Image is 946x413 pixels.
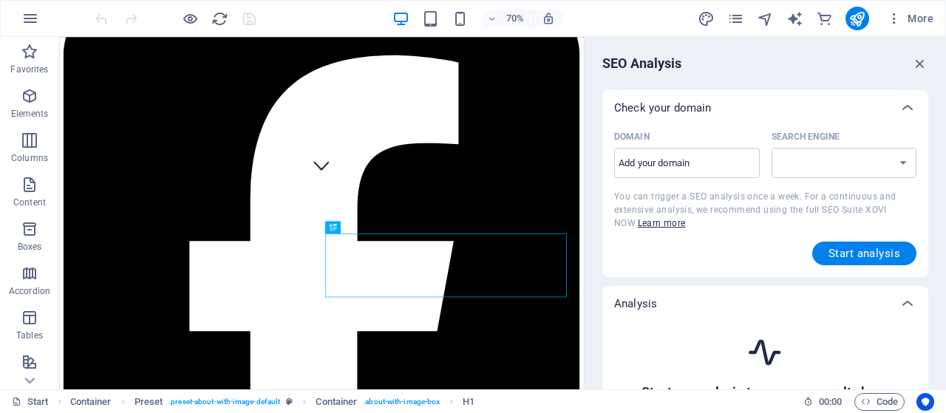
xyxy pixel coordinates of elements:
[602,90,928,126] div: Check your domain
[602,126,928,277] div: Check your domain
[16,330,43,341] p: Tables
[854,393,905,411] button: Code
[614,151,760,175] input: Domain
[828,248,900,259] span: Start analysis
[12,393,49,411] a: Click to cancel selection. Double-click to open Pages
[11,108,49,120] p: Elements
[757,10,775,27] button: navigator
[829,396,831,407] span: :
[786,10,803,27] i: AI Writer
[9,285,50,297] p: Accordion
[70,393,475,411] nav: breadcrumb
[816,10,833,27] i: Commerce
[816,10,834,27] button: commerce
[727,10,744,27] i: Pages (Ctrl+Alt+S)
[181,10,199,27] button: Click here to leave preview mode and continue editing
[887,11,933,26] span: More
[698,10,715,27] button: design
[819,393,842,411] span: 00 00
[542,12,555,25] i: On resize automatically adjust zoom level to fit chosen device.
[286,397,293,406] i: This element is a customizable preset
[463,393,474,411] span: Click to select. Double-click to edit
[10,64,48,75] p: Favorites
[363,393,440,411] span: . about-with-image-box
[135,393,163,411] span: Click to select. Double-click to edit
[11,152,48,164] p: Columns
[602,55,682,72] h6: SEO Analysis
[881,7,939,30] button: More
[211,10,228,27] button: reload
[786,10,804,27] button: text_generator
[803,393,843,411] h6: Session time
[845,7,869,30] button: publish
[916,393,934,411] button: Usercentrics
[614,131,650,143] p: Domain
[614,191,896,228] span: You can trigger a SEO analysis once a week. For a continuous and extensive analysis, we recommend...
[757,10,774,27] i: Navigator
[503,10,527,27] h6: 70%
[614,100,711,115] p: Check your domain
[18,241,42,253] p: Boxes
[772,131,840,143] p: Select the matching search engine for your region.
[772,148,917,178] select: Search Engine
[698,10,715,27] i: Design (Ctrl+Alt+Y)
[727,10,745,27] button: pages
[848,10,865,27] i: Publish
[13,197,46,208] p: Content
[169,393,280,411] span: . preset-about-with-image-default
[602,286,928,321] div: Analysis
[614,296,657,311] p: Analysis
[812,242,916,265] button: Start analysis
[481,10,534,27] button: 70%
[70,393,112,411] span: Click to select. Double-click to edit
[638,218,686,228] a: Learn more
[642,383,889,401] h6: Start an analysis to see your results here
[861,393,898,411] span: Code
[316,393,357,411] span: Click to select. Double-click to edit
[211,10,228,27] i: Reload page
